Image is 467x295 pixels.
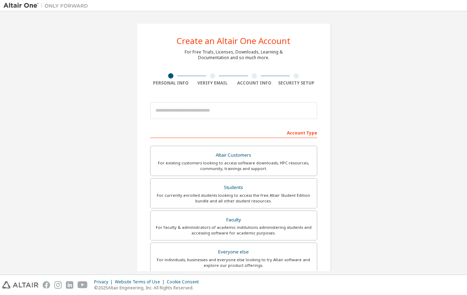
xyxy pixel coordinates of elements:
img: youtube.svg [78,281,88,289]
img: facebook.svg [43,281,50,289]
div: For currently enrolled students looking to access the free Altair Student Edition bundle and all ... [155,193,313,204]
p: © 2025 Altair Engineering, Inc. All Rights Reserved. [94,285,203,291]
div: Security Setup [275,80,317,86]
img: Altair One [4,2,92,9]
div: Faculty [155,215,313,225]
div: Account Info [234,80,276,86]
img: linkedin.svg [66,281,73,289]
div: For existing customers looking to access software downloads, HPC resources, community, trainings ... [155,160,313,171]
img: altair_logo.svg [2,281,38,289]
div: Verify Email [192,80,234,86]
div: Privacy [94,279,115,285]
div: For individuals, businesses and everyone else looking to try Altair software and explore our prod... [155,257,313,268]
div: Cookie Consent [167,279,203,285]
div: For faculty & administrators of academic institutions administering students and accessing softwa... [155,225,313,236]
div: For Free Trials, Licenses, Downloads, Learning & Documentation and so much more. [185,49,283,61]
div: Account Type [150,127,317,138]
div: Students [155,183,313,193]
img: instagram.svg [54,281,62,289]
div: Personal Info [150,80,192,86]
div: Altair Customers [155,150,313,160]
div: Website Terms of Use [115,279,167,285]
div: Everyone else [155,247,313,257]
div: Create an Altair One Account [177,37,290,45]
